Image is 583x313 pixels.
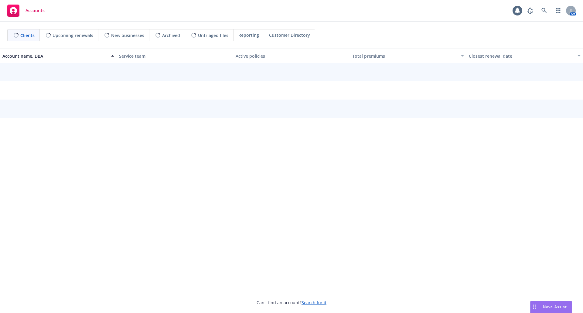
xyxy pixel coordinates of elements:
div: Closest renewal date [469,53,574,59]
span: Nova Assist [543,304,567,309]
span: Clients [20,32,35,39]
a: Report a Bug [524,5,536,17]
span: Reporting [238,32,259,38]
span: Customer Directory [269,32,310,38]
span: Archived [162,32,180,39]
div: Service team [119,53,231,59]
a: Search for it [302,300,326,305]
span: New businesses [111,32,144,39]
button: Service team [117,49,233,63]
span: Upcoming renewals [53,32,93,39]
div: Active policies [236,53,347,59]
button: Closest renewal date [466,49,583,63]
a: Switch app [552,5,564,17]
div: Drag to move [530,301,538,313]
button: Nova Assist [530,301,572,313]
button: Total premiums [350,49,466,63]
a: Accounts [5,2,47,19]
a: Search [538,5,550,17]
span: Untriaged files [198,32,228,39]
span: Accounts [26,8,45,13]
div: Account name, DBA [2,53,107,59]
button: Active policies [233,49,350,63]
div: Total premiums [352,53,457,59]
span: Can't find an account? [257,299,326,306]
